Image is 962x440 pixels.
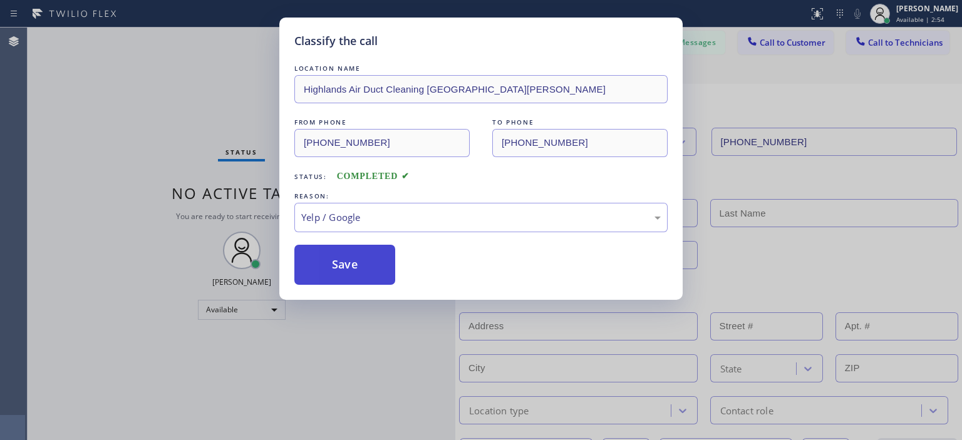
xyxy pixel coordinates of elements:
[294,62,668,75] div: LOCATION NAME
[294,116,470,129] div: FROM PHONE
[294,190,668,203] div: REASON:
[294,245,395,285] button: Save
[301,210,661,225] div: Yelp / Google
[294,33,378,49] h5: Classify the call
[492,116,668,129] div: TO PHONE
[294,172,327,181] span: Status:
[294,129,470,157] input: From phone
[492,129,668,157] input: To phone
[337,171,410,181] span: COMPLETED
